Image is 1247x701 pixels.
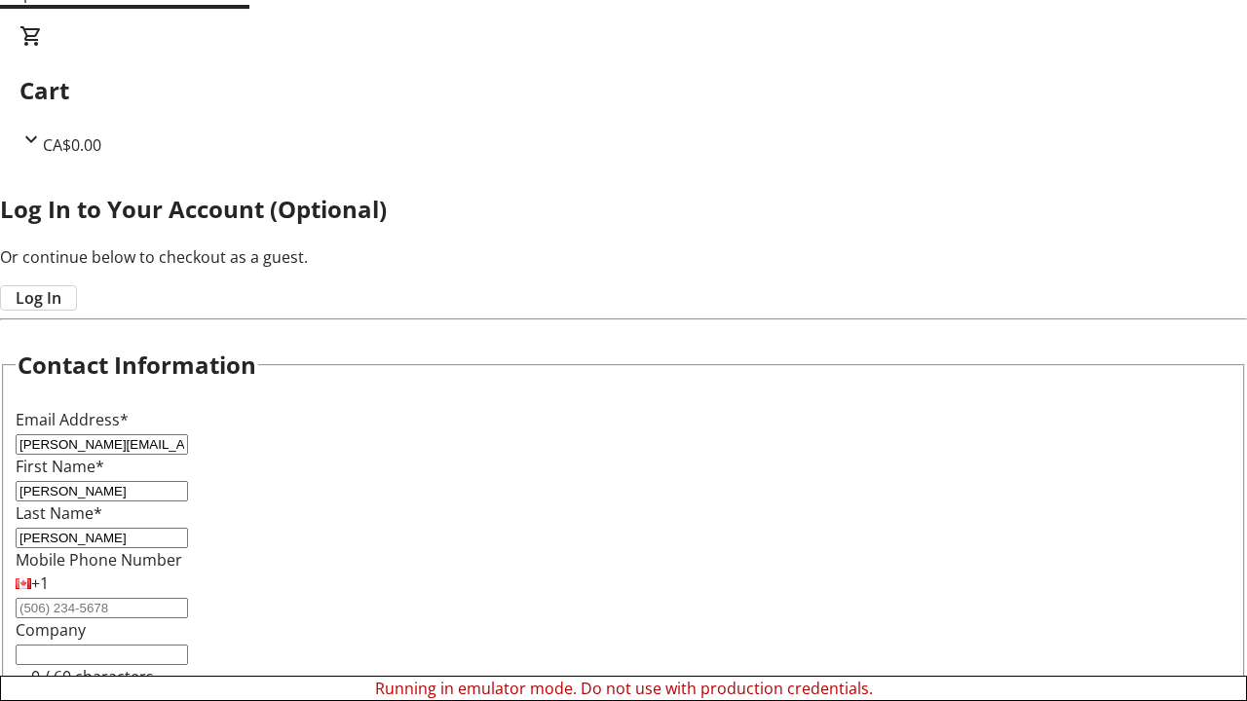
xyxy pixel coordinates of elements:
[16,456,104,477] label: First Name*
[16,619,86,641] label: Company
[43,134,101,156] span: CA$0.00
[19,73,1228,108] h2: Cart
[19,24,1228,157] div: CartCA$0.00
[16,286,61,310] span: Log In
[16,409,129,430] label: Email Address*
[31,666,154,687] tr-character-limit: 0 / 60 characters
[18,348,256,383] h2: Contact Information
[16,598,188,618] input: (506) 234-5678
[16,549,182,571] label: Mobile Phone Number
[16,502,102,524] label: Last Name*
